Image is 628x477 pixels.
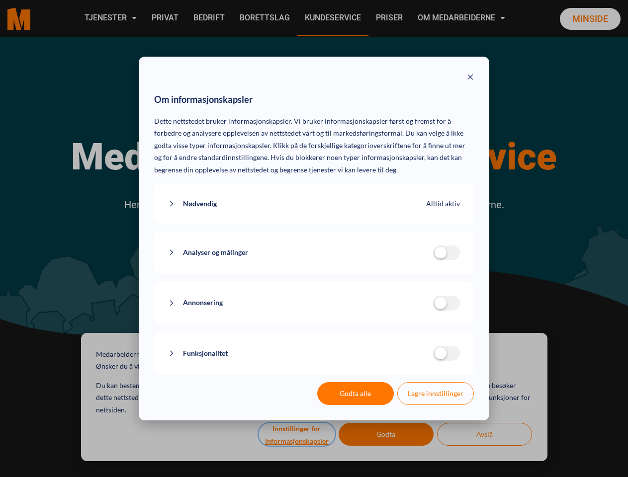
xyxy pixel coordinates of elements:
[183,198,217,210] span: Nødvendig
[183,297,223,309] span: Annonsering
[2,180,9,187] input: Jeg samtykker til Medarbeiderne AS sine vilkår for personvern og tjenester.
[183,347,228,360] span: Funksjonalitet
[168,198,426,210] button: Nødvendig
[317,382,394,405] button: Godta alle
[168,297,433,309] button: Annonsering
[154,115,474,176] p: Dette nettstedet bruker informasjonskapsler. Vi bruker informasjonskapsler først og fremst for å ...
[426,198,460,210] span: Alltid aktiv
[168,246,433,259] button: Analyser og målinger
[183,246,248,259] span: Analyser og målinger
[397,382,474,405] button: Lagre innstillinger
[467,72,474,84] button: Close modal
[154,92,253,108] span: Om informasjonskapsler
[12,179,139,196] p: Jeg samtykker til Medarbeiderne AS sine vilkår for personvern og tjenester.
[168,347,433,360] button: Funksjonalitet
